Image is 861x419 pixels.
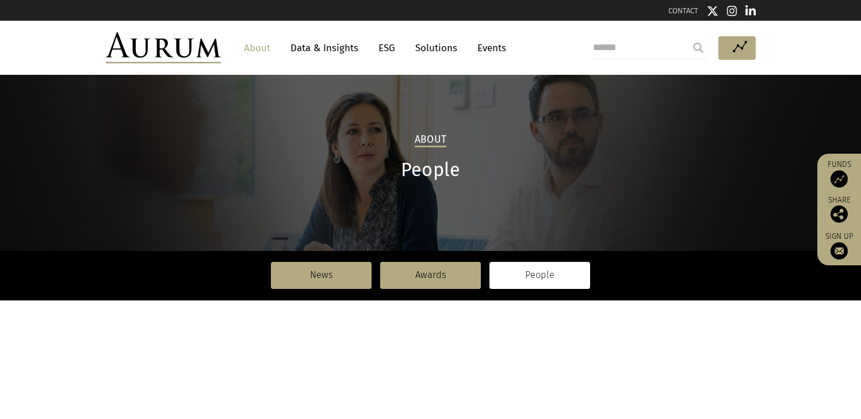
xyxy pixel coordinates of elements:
[373,37,401,59] a: ESG
[106,159,756,181] h1: People
[727,5,737,17] img: Instagram icon
[380,262,481,288] a: Awards
[106,32,221,63] img: Aurum
[668,6,698,15] a: CONTACT
[707,5,718,17] img: Twitter icon
[238,37,276,59] a: About
[489,262,590,288] a: People
[745,5,756,17] img: Linkedin icon
[285,37,364,59] a: Data & Insights
[831,205,848,223] img: Share this post
[415,134,446,147] h2: About
[823,159,855,188] a: Funds
[271,262,372,288] a: News
[831,242,848,260] img: Sign up to our newsletter
[410,37,463,59] a: Solutions
[823,196,855,223] div: Share
[687,36,710,59] input: Submit
[823,231,855,260] a: Sign up
[472,37,506,59] a: Events
[831,170,848,188] img: Access Funds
